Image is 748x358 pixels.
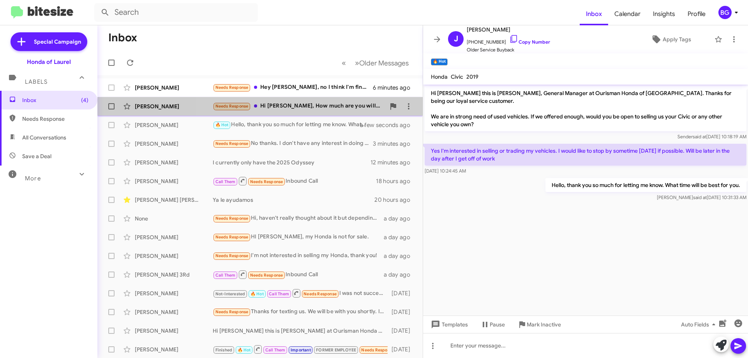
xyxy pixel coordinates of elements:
span: Call Them [265,347,286,353]
div: [PERSON_NAME] [135,327,213,335]
span: Needs Response [22,115,88,123]
span: Special Campaign [34,38,81,46]
span: [PERSON_NAME] [DATE] 10:31:33 AM [657,194,746,200]
span: said at [693,134,706,139]
div: a day ago [384,252,416,260]
button: Pause [474,317,511,332]
span: FORMER EMPLOYEE [316,347,356,353]
div: [PERSON_NAME] [135,252,213,260]
div: I was not successful. Can someone give me a call [213,288,388,298]
div: [PERSON_NAME] [135,233,213,241]
button: BG [712,6,739,19]
div: [PERSON_NAME] [135,289,213,297]
div: 18 hours ago [376,177,416,185]
div: a day ago [384,271,416,279]
div: Hello, thank you so much for letting me know. What time will be best for you. [213,120,370,129]
div: [PERSON_NAME] [135,159,213,166]
div: [PERSON_NAME] [135,177,213,185]
button: Auto Fields [675,317,725,332]
span: Civic [451,73,463,80]
a: Profile [681,3,712,25]
div: 3 minutes ago [373,140,416,148]
div: [PERSON_NAME] [135,102,213,110]
div: Inbound Call [213,176,376,186]
a: Inbox [580,3,608,25]
div: Ya le ayudamos [213,196,374,204]
button: Previous [337,55,351,71]
div: None [135,215,213,222]
p: Hi [PERSON_NAME] this is [PERSON_NAME], General Manager at Ourisman Honda of [GEOGRAPHIC_DATA]. T... [425,86,746,131]
button: Templates [423,317,474,332]
span: Honda [431,73,448,80]
div: Honda of Laurel [27,58,71,66]
span: 🔥 Hot [251,291,264,296]
button: Apply Tags [631,32,711,46]
span: Needs Response [361,347,394,353]
div: [PERSON_NAME] [135,121,213,129]
a: Calendar [608,3,647,25]
span: Pause [490,317,505,332]
div: 6 minutes ago [373,84,416,92]
span: Save a Deal [22,152,51,160]
div: [PERSON_NAME] [135,140,213,148]
span: Needs Response [215,85,249,90]
span: Needs Response [303,291,337,296]
span: 🔥 Hot [215,122,229,127]
span: 🔥 Hot [238,347,251,353]
span: J [454,33,458,45]
nav: Page navigation example [337,55,413,71]
span: Call Them [215,179,236,184]
span: Older Messages [359,59,409,67]
span: Needs Response [215,235,249,240]
span: Mark Inactive [527,317,561,332]
span: Auto Fields [681,317,718,332]
span: Call Them [269,291,289,296]
div: I'm not interested in selling my Honda, thank you! [213,251,384,260]
span: Important [291,347,311,353]
span: 2019 [466,73,478,80]
span: Needs Response [215,309,249,314]
span: [PHONE_NUMBER] [467,34,550,46]
span: More [25,175,41,182]
button: Next [350,55,413,71]
p: Hello, thank you so much for letting me know. What time will be best for you. [545,178,746,192]
div: [DATE] [388,289,416,297]
div: Hi, haven't really thought about it but depending on how much I can I might sell it. How is the p... [213,214,384,223]
div: BG [718,6,732,19]
span: (4) [81,96,88,104]
span: « [342,58,346,68]
p: Yes I'm interested in selling or trading my vehicles. I would like to stop by sometime [DATE] if ... [425,144,746,166]
div: [PERSON_NAME] [PERSON_NAME] [135,196,213,204]
span: Needs Response [215,216,249,221]
div: No thanks. I don't have any interest in doing business with Honda Laurel. I plan to seek it so I ... [213,139,373,148]
div: Hi [PERSON_NAME], How much are you willing to offer for Honda Accord 2022 with 22,000 mileage on it? [213,102,385,111]
div: Hi [PERSON_NAME] this is [PERSON_NAME] at Ourisman Honda of Laurel. Just wanted to follow up and ... [213,327,388,335]
a: Special Campaign [11,32,87,51]
div: a day ago [384,215,416,222]
div: 20 hours ago [374,196,416,204]
div: Good morning! Do you have any service openings for beginners. Express tech? [213,344,388,354]
div: [PERSON_NAME] [135,308,213,316]
div: [PERSON_NAME] [135,346,213,353]
span: Call Them [215,273,236,278]
span: Templates [429,317,468,332]
span: [DATE] 10:24:45 AM [425,168,466,174]
span: Not-Interested [215,291,245,296]
div: Thanks for texting us. We will be with you shortly. In the meantime, you can use this link to sav... [213,307,388,316]
span: All Conversations [22,134,66,141]
span: Needs Response [215,253,249,258]
span: Needs Response [215,104,249,109]
div: I currently only have the 2025 Odyssey [213,159,370,166]
span: Needs Response [250,273,283,278]
a: Insights [647,3,681,25]
span: Needs Response [250,179,283,184]
div: [DATE] [388,308,416,316]
div: [DATE] [388,346,416,353]
div: [DATE] [388,327,416,335]
span: Apply Tags [663,32,691,46]
span: Needs Response [215,141,249,146]
h1: Inbox [108,32,137,44]
div: Hey [PERSON_NAME], no I think I'm fine honestly. Selling my civic for 5-10k isn't worth it for me... [213,83,373,92]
